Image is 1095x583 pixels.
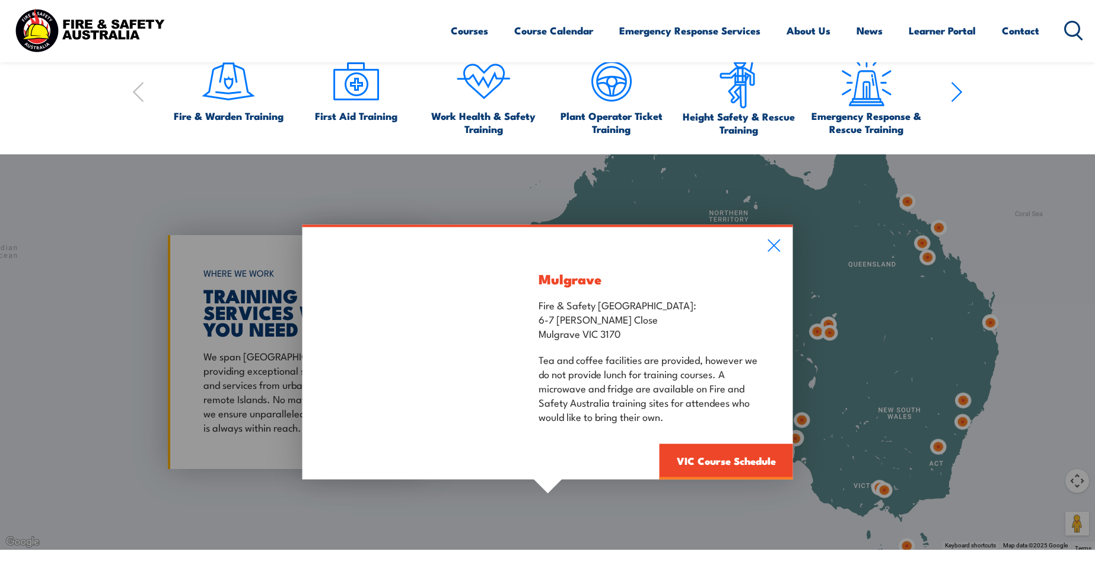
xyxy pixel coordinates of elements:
span: Emergency Response & Rescue Training [808,109,925,135]
a: Work Health & Safety Training [425,53,542,135]
span: Fire & Warden Training [174,109,284,122]
h3: Mulgrave [539,271,760,285]
img: icon-4 [456,53,511,109]
span: Height Safety & Rescue Training [681,110,797,136]
a: News [857,15,883,46]
img: icon-2 [328,53,384,109]
img: icon-6 [711,53,767,110]
img: icon-5 [584,53,639,109]
a: Emergency Response Services [619,15,760,46]
span: First Aid Training [315,109,397,122]
a: Height Safety & Rescue Training [681,53,797,136]
img: Fire Safety Advisor training in a classroom with a trainer showing safety information on a tv scr... [303,227,507,479]
a: Learner Portal [909,15,976,46]
a: First Aid Training [315,53,397,122]
span: Work Health & Safety Training [425,109,542,135]
a: About Us [787,15,830,46]
a: Courses [451,15,488,46]
a: Fire & Warden Training [174,53,284,122]
img: icon-1 [200,53,256,109]
p: Tea and coffee facilities are provided, however we do not provide lunch for training courses. A m... [539,351,760,423]
a: Plant Operator Ticket Training [553,53,669,135]
p: Fire & Safety [GEOGRAPHIC_DATA]: 6-7 [PERSON_NAME] Close Mulgrave VIC 3170 [539,297,760,340]
span: Plant Operator Ticket Training [553,109,669,135]
img: Emergency Response Icon [839,53,895,109]
a: Course Calendar [514,15,593,46]
a: VIC Course Schedule [660,443,793,479]
a: Emergency Response & Rescue Training [808,53,925,135]
a: Contact [1002,15,1039,46]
